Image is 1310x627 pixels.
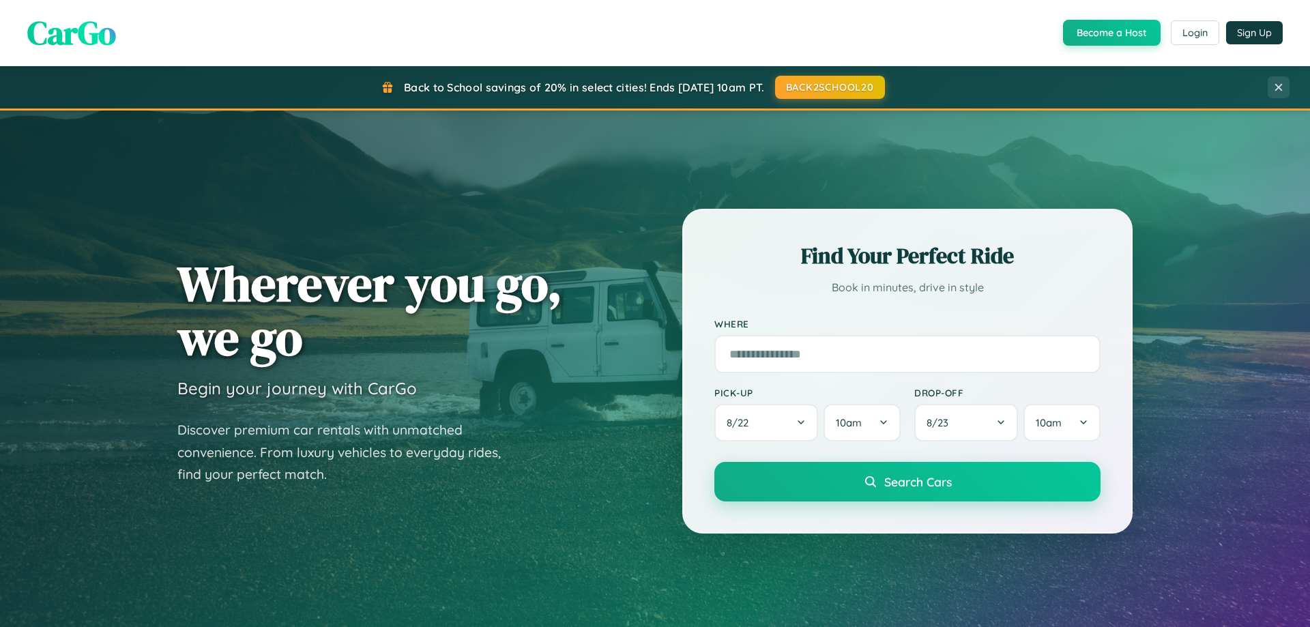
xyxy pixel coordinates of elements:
button: 10am [1023,404,1101,441]
h1: Wherever you go, we go [177,257,562,364]
span: Search Cars [884,474,952,489]
p: Book in minutes, drive in style [714,278,1101,297]
span: Back to School savings of 20% in select cities! Ends [DATE] 10am PT. [404,81,764,94]
button: 8/23 [914,404,1018,441]
button: 10am [824,404,901,441]
button: BACK2SCHOOL20 [775,76,885,99]
span: CarGo [27,10,116,55]
span: 10am [836,416,862,429]
span: 8 / 22 [727,416,755,429]
button: Login [1171,20,1219,45]
h2: Find Your Perfect Ride [714,241,1101,271]
p: Discover premium car rentals with unmatched convenience. From luxury vehicles to everyday rides, ... [177,419,519,486]
label: Drop-off [914,387,1101,398]
button: Become a Host [1063,20,1161,46]
label: Pick-up [714,387,901,398]
button: Sign Up [1226,21,1283,44]
span: 8 / 23 [927,416,955,429]
label: Where [714,318,1101,330]
h3: Begin your journey with CarGo [177,378,417,398]
button: Search Cars [714,462,1101,501]
span: 10am [1036,416,1062,429]
button: 8/22 [714,404,818,441]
